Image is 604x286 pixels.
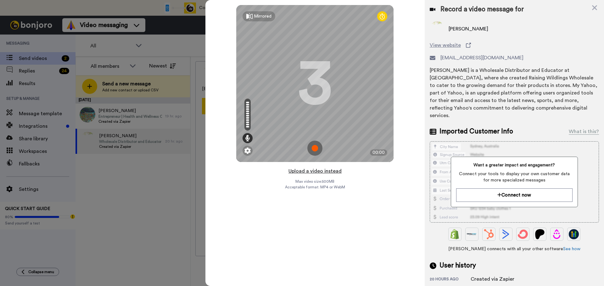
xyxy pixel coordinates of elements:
img: ActiveCampaign [501,229,511,239]
img: ic_gear.svg [244,148,251,154]
span: Connect your tools to display your own customer data for more specialized messages [456,171,572,183]
div: Created via Zapier [471,275,514,283]
span: [EMAIL_ADDRESS][DOMAIN_NAME] [440,54,523,62]
span: Imported Customer Info [439,127,513,136]
div: [PERSON_NAME] is a Wholesale Distributor and Educator at [GEOGRAPHIC_DATA], where she created Rai... [430,67,599,119]
div: 3 [298,60,332,107]
a: See how [563,247,580,251]
img: Ontraport [467,229,477,239]
span: Want a greater impact and engagement? [456,162,572,168]
img: ConvertKit [518,229,528,239]
div: 20 hours ago [430,277,471,283]
img: Drip [552,229,562,239]
div: What is this? [569,128,599,135]
span: [PERSON_NAME] connects with all your other software [430,246,599,252]
img: Patreon [535,229,545,239]
span: Max video size: 500 MB [295,179,334,184]
img: Shopify [450,229,460,239]
img: Hubspot [484,229,494,239]
span: Acceptable format: MP4 or WebM [285,185,345,190]
button: Connect now [456,188,572,202]
img: GoHighLevel [569,229,579,239]
button: Upload a video instead [287,167,344,175]
img: ic_record_start.svg [307,141,322,156]
span: User history [439,261,476,270]
div: 00:00 [370,149,387,156]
